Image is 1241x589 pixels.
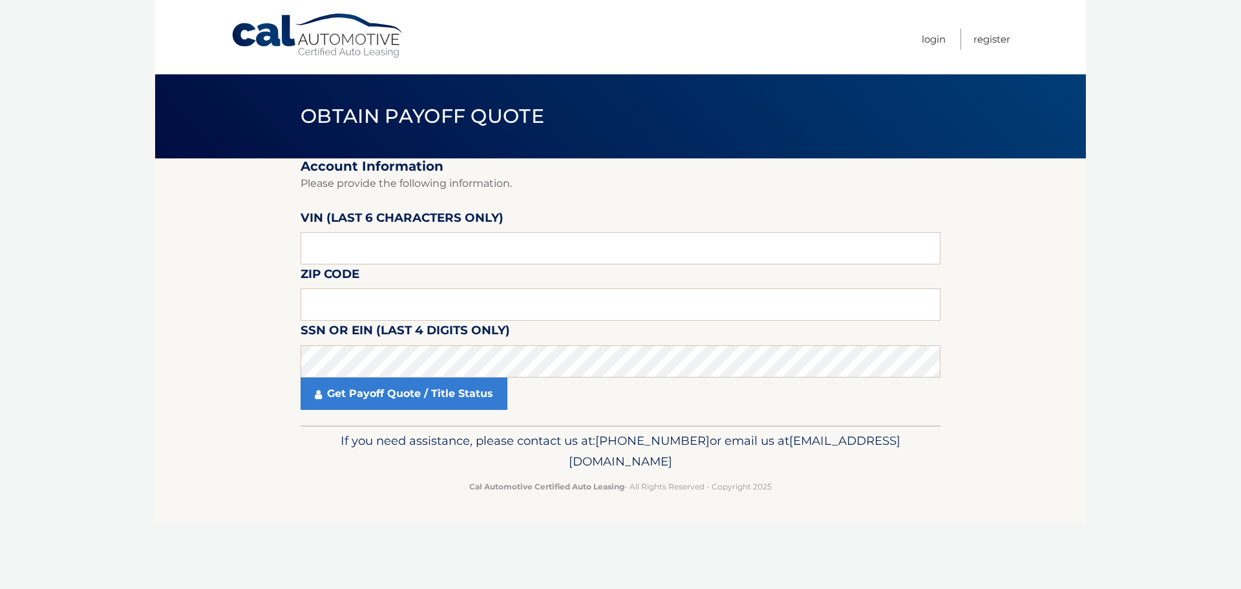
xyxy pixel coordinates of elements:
p: Please provide the following information. [301,175,940,193]
strong: Cal Automotive Certified Auto Leasing [469,482,624,491]
label: Zip Code [301,264,359,288]
label: SSN or EIN (last 4 digits only) [301,321,510,345]
p: - All Rights Reserved - Copyright 2025 [309,480,932,493]
h2: Account Information [301,158,940,175]
a: Get Payoff Quote / Title Status [301,378,507,410]
label: VIN (last 6 characters only) [301,208,504,232]
a: Cal Automotive [231,13,405,59]
span: [PHONE_NUMBER] [595,433,710,448]
p: If you need assistance, please contact us at: or email us at [309,431,932,472]
span: Obtain Payoff Quote [301,104,544,128]
a: Login [922,28,946,50]
a: Register [973,28,1010,50]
